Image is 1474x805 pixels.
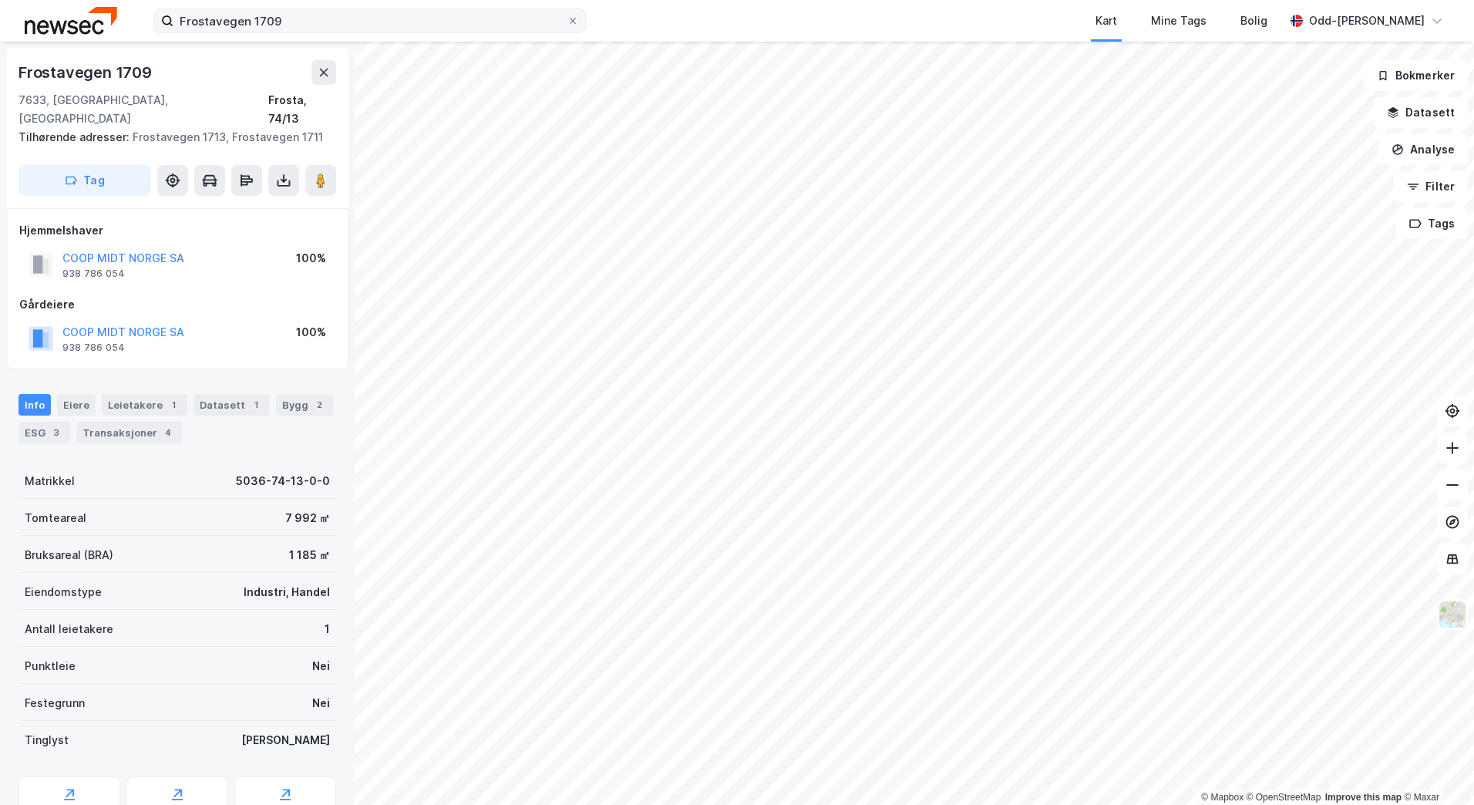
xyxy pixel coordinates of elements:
a: Mapbox [1201,792,1243,803]
div: Frostavegen 1709 [19,60,155,85]
div: Bolig [1240,12,1267,30]
div: Festegrunn [25,694,85,712]
img: newsec-logo.f6e21ccffca1b3a03d2d.png [25,7,117,34]
div: [PERSON_NAME] [241,731,330,749]
div: Mine Tags [1151,12,1206,30]
button: Tags [1396,208,1468,239]
div: Bruksareal (BRA) [25,546,113,564]
div: 100% [296,249,326,268]
div: 7 992 ㎡ [285,509,330,527]
div: Transaksjoner [76,422,182,443]
div: 1 [325,620,330,638]
span: Tilhørende adresser: [19,130,133,143]
div: 938 786 054 [62,268,125,280]
div: Eiere [57,394,96,416]
a: Improve this map [1325,792,1402,803]
div: Industri, Handel [244,583,330,601]
div: Odd-[PERSON_NAME] [1309,12,1425,30]
div: Matrikkel [25,472,75,490]
div: Nei [312,657,330,675]
div: 100% [296,323,326,342]
div: Frosta, 74/13 [268,91,336,128]
div: Hjemmelshaver [19,221,335,240]
div: Datasett [194,394,270,416]
div: Bygg [276,394,333,416]
div: 3 [49,425,64,440]
div: 938 786 054 [62,342,125,354]
div: Gårdeiere [19,295,335,314]
button: Filter [1394,171,1468,202]
button: Bokmerker [1364,60,1468,91]
button: Analyse [1378,134,1468,165]
button: Datasett [1374,97,1468,128]
div: Leietakere [102,394,187,416]
div: Kart [1095,12,1117,30]
div: 4 [160,425,176,440]
div: 1 185 ㎡ [289,546,330,564]
iframe: Chat Widget [1397,731,1474,805]
div: Antall leietakere [25,620,113,638]
div: Nei [312,694,330,712]
input: Søk på adresse, matrikkel, gårdeiere, leietakere eller personer [173,9,567,32]
div: 1 [248,397,264,413]
div: 1 [166,397,181,413]
div: Tinglyst [25,731,69,749]
div: Eiendomstype [25,583,102,601]
img: Z [1438,600,1467,629]
div: Punktleie [25,657,76,675]
div: 2 [311,397,327,413]
div: 5036-74-13-0-0 [236,472,330,490]
div: Kontrollprogram for chat [1397,731,1474,805]
button: Tag [19,165,151,196]
div: Info [19,394,51,416]
a: OpenStreetMap [1247,792,1321,803]
div: ESG [19,422,70,443]
div: Frostavegen 1713, Frostavegen 1711 [19,128,324,147]
div: 7633, [GEOGRAPHIC_DATA], [GEOGRAPHIC_DATA] [19,91,268,128]
div: Tomteareal [25,509,86,527]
